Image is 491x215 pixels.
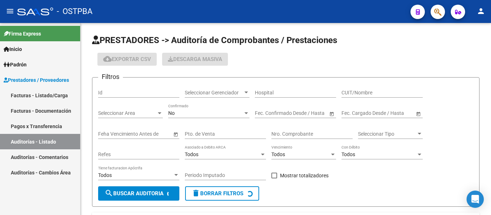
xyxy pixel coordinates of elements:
[98,110,156,116] span: Seleccionar Area
[105,190,164,197] span: Buscar Auditoria
[287,110,322,116] input: Fecha fin
[168,56,222,62] span: Descarga Masiva
[98,172,112,178] span: Todos
[414,110,422,117] button: Open calendar
[341,110,368,116] input: Fecha inicio
[105,189,113,197] mat-icon: search
[4,30,41,38] span: Firma Express
[192,189,200,197] mat-icon: delete
[185,90,243,96] span: Seleccionar Gerenciador
[374,110,409,116] input: Fecha fin
[162,53,228,66] button: Descarga Masiva
[271,151,285,157] span: Todos
[4,45,22,53] span: Inicio
[98,72,123,82] h3: Filtros
[6,7,14,15] mat-icon: menu
[92,35,337,45] span: PRESTADORES -> Auditoría de Comprobantes / Prestaciones
[185,186,259,201] button: Borrar Filtros
[4,76,69,84] span: Prestadores / Proveedores
[57,4,92,19] span: - OSTPBA
[162,53,228,66] app-download-masive: Descarga masiva de comprobantes (adjuntos)
[172,130,179,138] button: Open calendar
[4,61,27,69] span: Padrón
[358,131,416,137] span: Seleccionar Tipo
[477,7,485,15] mat-icon: person
[467,191,484,208] div: Open Intercom Messenger
[185,151,198,157] span: Todos
[97,53,157,66] button: Exportar CSV
[103,55,112,63] mat-icon: cloud_download
[280,171,329,180] span: Mostrar totalizadores
[103,56,151,62] span: Exportar CSV
[98,186,179,201] button: Buscar Auditoria
[192,190,243,197] span: Borrar Filtros
[168,110,175,116] span: No
[328,110,335,117] button: Open calendar
[255,110,281,116] input: Fecha inicio
[341,151,355,157] span: Todos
